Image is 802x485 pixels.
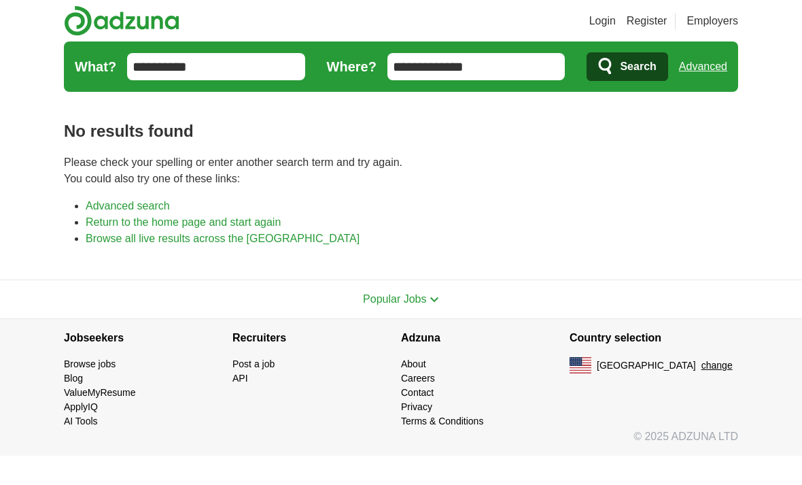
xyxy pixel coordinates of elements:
button: Search [587,52,667,81]
img: Adzuna logo [64,5,179,36]
a: About [401,358,426,369]
a: Login [589,13,616,29]
span: Popular Jobs [363,293,426,305]
img: US flag [570,357,591,373]
h1: No results found [64,119,738,144]
div: © 2025 ADZUNA LTD [53,429,749,456]
label: Where? [327,56,377,77]
a: ValueMyResume [64,387,136,398]
a: Post a job [232,358,275,369]
a: Terms & Conditions [401,416,483,427]
h4: Country selection [570,319,738,357]
span: [GEOGRAPHIC_DATA] [597,358,696,373]
a: Employers [686,13,738,29]
p: Please check your spelling or enter another search term and try again. You could also try one of ... [64,154,738,187]
label: What? [75,56,116,77]
a: API [232,373,248,384]
a: Careers [401,373,435,384]
a: Advanced search [86,200,170,212]
a: Register [627,13,667,29]
a: Contact [401,387,434,398]
img: toggle icon [430,297,439,303]
a: AI Tools [64,416,98,427]
a: Privacy [401,401,432,412]
span: Search [620,53,656,80]
a: Advanced [679,53,727,80]
a: Blog [64,373,83,384]
a: ApplyIQ [64,401,98,412]
a: Return to the home page and start again [86,216,281,228]
a: Browse jobs [64,358,116,369]
a: Browse all live results across the [GEOGRAPHIC_DATA] [86,233,360,244]
button: change [701,358,733,373]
